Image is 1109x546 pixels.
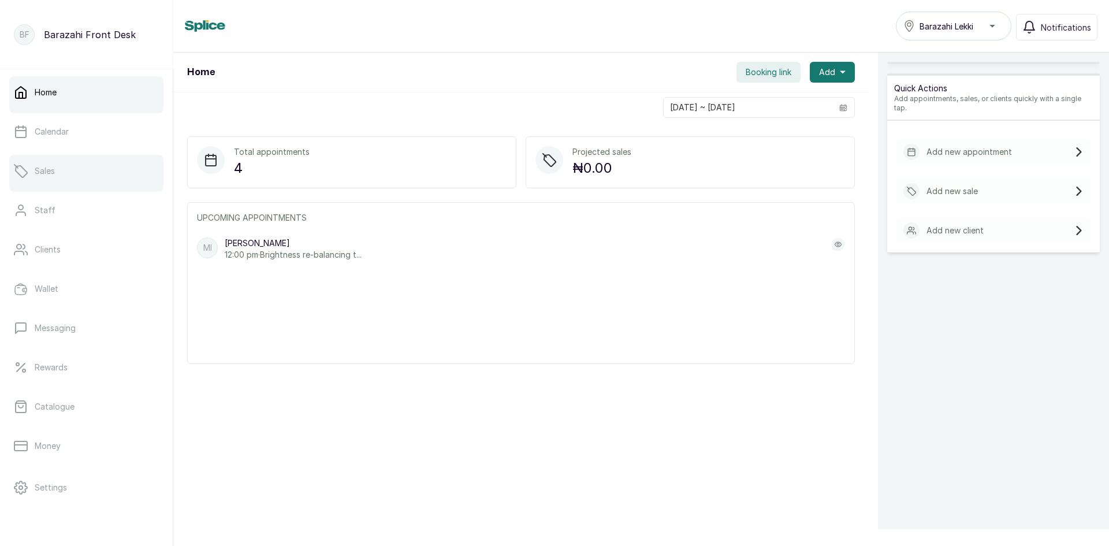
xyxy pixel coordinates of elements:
[572,158,631,179] p: ₦0.00
[9,391,163,423] a: Catalogue
[35,440,61,452] p: Money
[819,66,835,78] span: Add
[9,155,163,187] a: Sales
[572,146,631,158] p: Projected sales
[225,237,362,249] p: [PERSON_NAME]
[35,401,75,413] p: Catalogue
[225,249,362,261] p: 12:00 pm · Brightness re-balancing t...
[35,482,67,493] p: Settings
[9,430,163,462] a: Money
[35,283,58,295] p: Wallet
[746,66,791,78] span: Booking link
[9,194,163,226] a: Staff
[9,351,163,384] a: Rewards
[894,83,1093,94] p: Quick Actions
[9,116,163,148] a: Calendar
[1016,14,1097,40] button: Notifications
[1041,21,1091,34] span: Notifications
[9,233,163,266] a: Clients
[736,62,801,83] button: Booking link
[664,98,832,117] input: Select date
[35,362,68,373] p: Rewards
[926,146,1012,158] p: Add new appointment
[894,94,1093,113] p: Add appointments, sales, or clients quickly with a single tap.
[44,28,136,42] p: Barazahi Front Desk
[926,225,984,236] p: Add new client
[920,20,973,32] span: Barazahi Lekki
[9,471,163,504] a: Settings
[35,165,55,177] p: Sales
[35,244,61,255] p: Clients
[203,242,212,254] p: MI
[35,87,57,98] p: Home
[810,62,855,83] button: Add
[35,322,76,334] p: Messaging
[20,29,29,40] p: BF
[234,146,310,158] p: Total appointments
[187,65,215,79] h1: Home
[9,312,163,344] a: Messaging
[926,185,978,197] p: Add new sale
[35,205,55,216] p: Staff
[35,126,69,138] p: Calendar
[234,158,310,179] p: 4
[9,273,163,305] a: Wallet
[896,12,1011,40] button: Barazahi Lekki
[839,103,847,112] svg: calendar
[9,76,163,109] a: Home
[197,212,845,224] p: UPCOMING APPOINTMENTS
